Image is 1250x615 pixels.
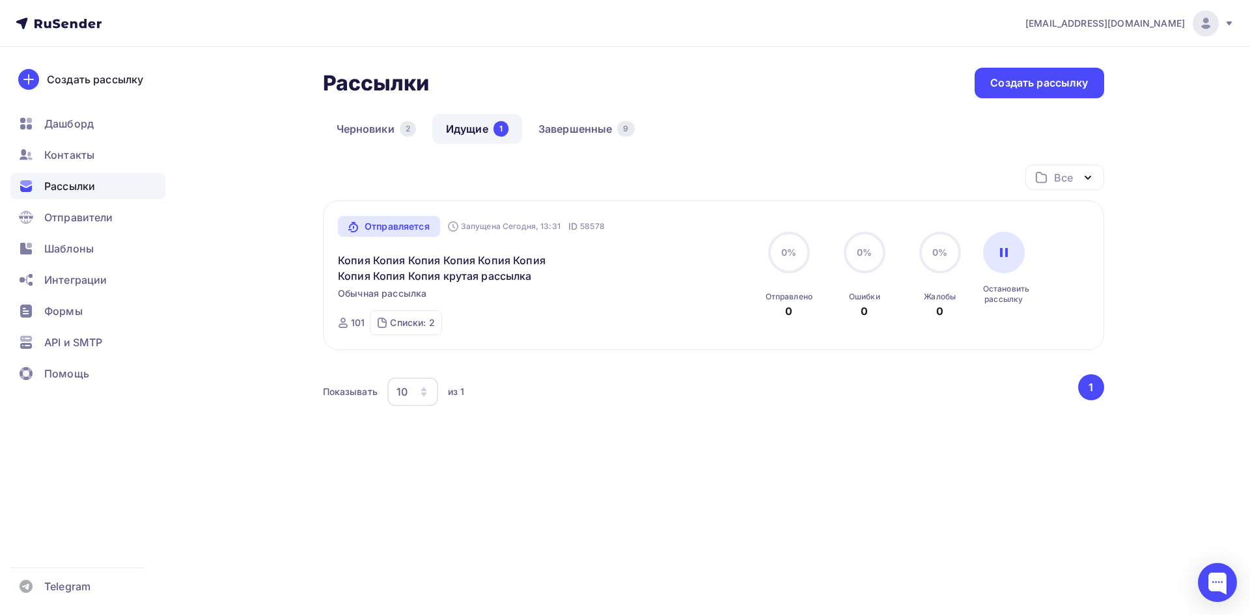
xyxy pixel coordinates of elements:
div: из 1 [448,385,465,398]
div: Отправлено [766,292,812,302]
div: Все [1054,170,1072,185]
a: Шаблоны [10,236,165,262]
span: Интеграции [44,272,107,288]
span: Помощь [44,366,89,381]
a: Контакты [10,142,165,168]
div: Жалобы [924,292,956,302]
a: Отправители [10,204,165,230]
span: Обычная рассылка [338,287,426,300]
div: 0 [861,303,868,319]
a: [EMAIL_ADDRESS][DOMAIN_NAME] [1025,10,1234,36]
a: Отправляется [338,216,440,237]
div: Создать рассылку [47,72,143,87]
span: Формы [44,303,83,319]
span: Отправители [44,210,113,225]
span: ID [568,220,577,233]
span: 0% [781,247,796,258]
div: 1 [493,121,508,137]
button: Все [1025,165,1104,190]
div: Списки: 2 [390,316,434,329]
div: Показывать [323,385,378,398]
a: Копия Копия Копия Копия Копия Копия Копия Копия Копия крутая рассылка [338,253,561,284]
div: 0 [936,303,943,319]
div: 9 [617,121,634,137]
a: Формы [10,298,165,324]
div: 101 [351,316,365,329]
h2: Рассылки [323,70,430,96]
span: API и SMTP [44,335,102,350]
span: 0% [857,247,872,258]
span: Дашборд [44,116,94,131]
span: Контакты [44,147,94,163]
span: Рассылки [44,178,95,194]
span: Telegram [44,579,90,594]
div: Ошибки [849,292,880,302]
a: Идущие1 [432,114,522,144]
span: 58578 [580,220,605,233]
ul: Pagination [1076,374,1104,400]
button: Go to page 1 [1078,374,1104,400]
div: Остановить рассылку [983,284,1025,305]
a: Дашборд [10,111,165,137]
div: 0 [785,303,792,319]
span: 0% [932,247,947,258]
button: 10 [387,377,439,407]
span: [EMAIL_ADDRESS][DOMAIN_NAME] [1025,17,1185,30]
span: Шаблоны [44,241,94,256]
a: Черновики2 [323,114,430,144]
div: 10 [396,384,408,400]
div: Запущена Сегодня, 13:31 [448,221,561,232]
a: Рассылки [10,173,165,199]
div: Создать рассылку [990,75,1088,90]
div: 2 [400,121,416,137]
a: Завершенные9 [525,114,648,144]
